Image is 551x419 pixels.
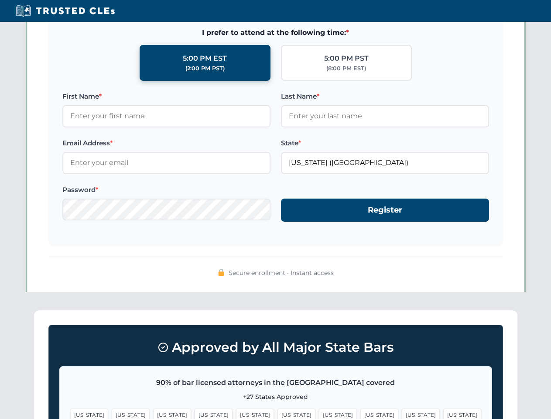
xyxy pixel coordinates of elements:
[229,268,334,278] span: Secure enrollment • Instant access
[62,185,270,195] label: Password
[281,199,489,222] button: Register
[281,105,489,127] input: Enter your last name
[326,64,366,73] div: (8:00 PM EST)
[59,336,492,359] h3: Approved by All Major State Bars
[185,64,225,73] div: (2:00 PM PST)
[70,377,481,388] p: 90% of bar licensed attorneys in the [GEOGRAPHIC_DATA] covered
[13,4,117,17] img: Trusted CLEs
[70,392,481,402] p: +27 States Approved
[62,91,270,102] label: First Name
[62,152,270,174] input: Enter your email
[62,138,270,148] label: Email Address
[62,105,270,127] input: Enter your first name
[218,269,225,276] img: 🔒
[281,91,489,102] label: Last Name
[281,152,489,174] input: Florida (FL)
[183,53,227,64] div: 5:00 PM EST
[281,138,489,148] label: State
[324,53,369,64] div: 5:00 PM PST
[62,27,489,38] span: I prefer to attend at the following time:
